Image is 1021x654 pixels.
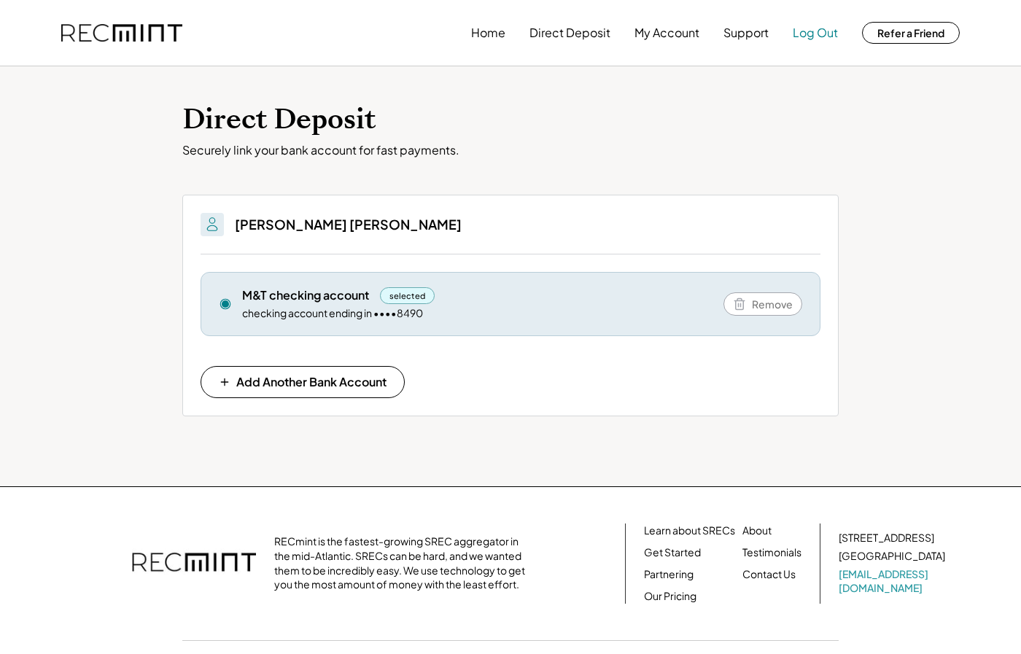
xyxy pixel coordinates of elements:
[862,22,960,44] button: Refer a Friend
[201,366,405,398] button: Add Another Bank Account
[274,534,533,591] div: RECmint is the fastest-growing SREC aggregator in the mid-Atlantic. SRECs can be hard, and we wan...
[742,545,801,560] a: Testimonials
[752,299,793,309] span: Remove
[236,376,387,388] span: Add Another Bank Account
[644,545,701,560] a: Get Started
[742,523,772,538] a: About
[644,523,735,538] a: Learn about SRECs
[742,567,796,582] a: Contact Us
[132,538,256,589] img: recmint-logotype%403x.png
[242,287,369,303] div: M&T checking account
[380,287,435,304] div: selected
[839,549,945,564] div: [GEOGRAPHIC_DATA]
[529,18,610,47] button: Direct Deposit
[723,18,769,47] button: Support
[644,567,694,582] a: Partnering
[61,24,182,42] img: recmint-logotype%403x.png
[182,103,839,137] h1: Direct Deposit
[839,531,934,545] div: [STREET_ADDRESS]
[242,306,423,321] div: checking account ending in ••••8490
[839,567,948,596] a: [EMAIL_ADDRESS][DOMAIN_NAME]
[182,143,839,158] div: Securely link your bank account for fast payments.
[203,216,221,233] img: People.svg
[235,216,462,233] h3: [PERSON_NAME] [PERSON_NAME]
[644,589,696,604] a: Our Pricing
[723,292,802,316] button: Remove
[471,18,505,47] button: Home
[793,18,838,47] button: Log Out
[634,18,699,47] button: My Account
